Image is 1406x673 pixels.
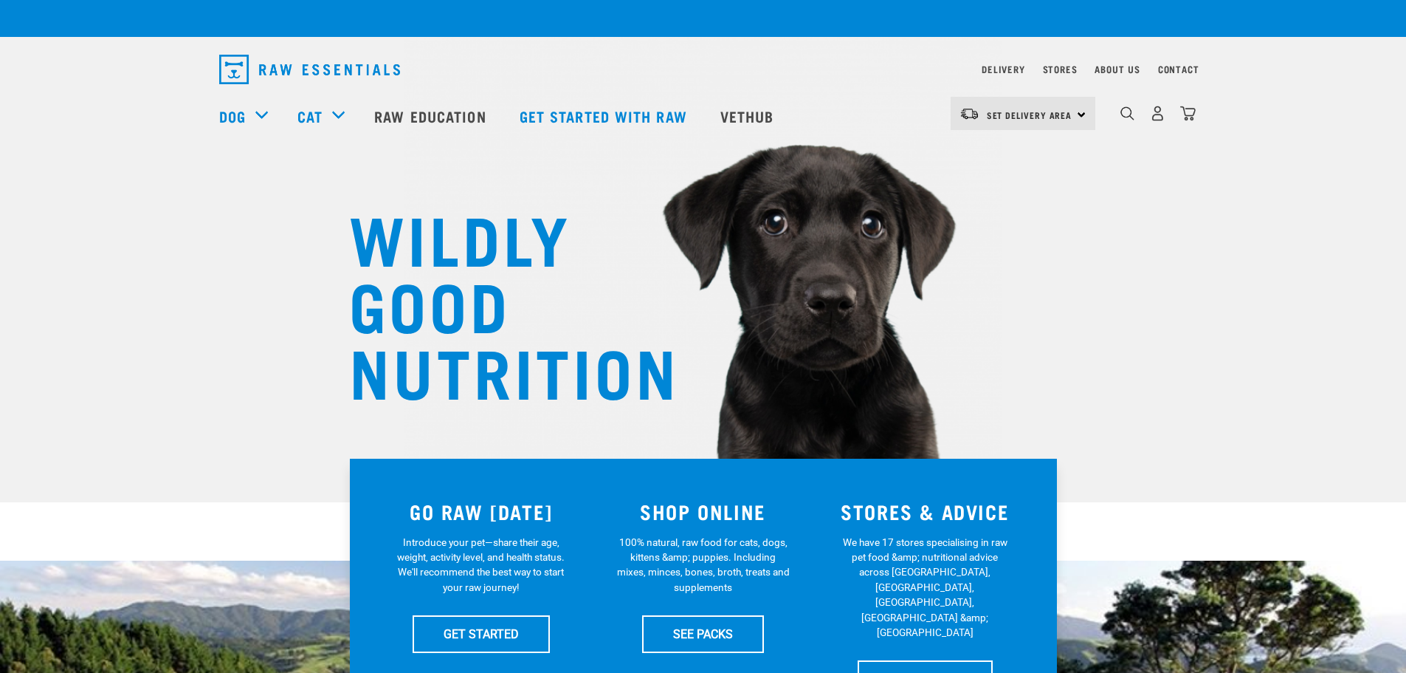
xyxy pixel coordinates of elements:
[1095,66,1140,72] a: About Us
[987,112,1072,117] span: Set Delivery Area
[706,86,793,146] a: Vethub
[349,203,644,403] h1: WILDLY GOOD NUTRITION
[219,105,246,127] a: Dog
[297,105,323,127] a: Cat
[379,500,584,523] h3: GO RAW [DATE]
[1120,106,1134,120] img: home-icon-1@2x.png
[616,535,790,595] p: 100% natural, raw food for cats, dogs, kittens &amp; puppies. Including mixes, minces, bones, bro...
[601,500,805,523] h3: SHOP ONLINE
[838,535,1012,640] p: We have 17 stores specialising in raw pet food &amp; nutritional advice across [GEOGRAPHIC_DATA],...
[219,55,400,84] img: Raw Essentials Logo
[959,107,979,120] img: van-moving.png
[413,615,550,652] a: GET STARTED
[359,86,504,146] a: Raw Education
[1150,106,1165,121] img: user.png
[1180,106,1196,121] img: home-icon@2x.png
[982,66,1024,72] a: Delivery
[823,500,1027,523] h3: STORES & ADVICE
[1043,66,1078,72] a: Stores
[207,49,1199,90] nav: dropdown navigation
[505,86,706,146] a: Get started with Raw
[642,615,764,652] a: SEE PACKS
[394,535,568,595] p: Introduce your pet—share their age, weight, activity level, and health status. We'll recommend th...
[1158,66,1199,72] a: Contact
